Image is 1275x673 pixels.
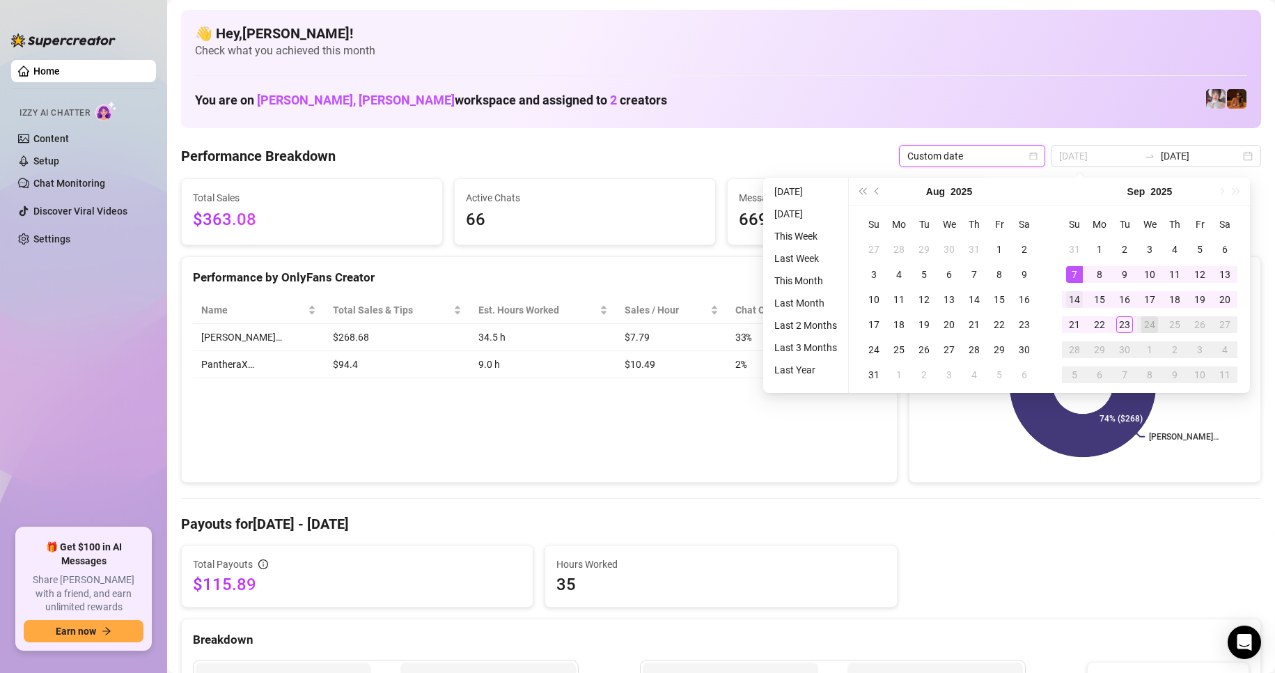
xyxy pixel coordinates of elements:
[616,324,727,351] td: $7.79
[1066,266,1083,283] div: 7
[1137,312,1162,337] td: 2025-09-24
[193,557,253,572] span: Total Payouts
[1066,316,1083,333] div: 21
[1016,266,1033,283] div: 9
[962,287,987,312] td: 2025-08-14
[33,155,59,167] a: Setup
[1116,241,1133,258] div: 2
[937,237,962,262] td: 2025-07-30
[1112,237,1137,262] td: 2025-09-02
[1166,241,1183,258] div: 4
[916,266,932,283] div: 5
[991,291,1008,308] div: 15
[966,316,983,333] div: 21
[916,241,932,258] div: 29
[1141,266,1158,283] div: 10
[769,183,843,200] li: [DATE]
[941,241,957,258] div: 30
[616,351,727,378] td: $10.49
[1012,287,1037,312] td: 2025-08-16
[193,207,431,233] span: $363.08
[1187,337,1212,362] td: 2025-10-03
[886,262,912,287] td: 2025-08-04
[1116,341,1133,358] div: 30
[861,287,886,312] td: 2025-08-10
[1141,291,1158,308] div: 17
[962,212,987,237] th: Th
[1162,362,1187,387] td: 2025-10-09
[962,362,987,387] td: 2025-09-04
[195,43,1247,59] span: Check what you achieved this month
[866,341,882,358] div: 24
[1141,366,1158,383] div: 8
[861,337,886,362] td: 2025-08-24
[735,330,758,345] span: 33 %
[1166,266,1183,283] div: 11
[861,362,886,387] td: 2025-08-31
[466,207,704,233] span: 66
[1191,291,1208,308] div: 19
[1012,262,1037,287] td: 2025-08-09
[1112,362,1137,387] td: 2025-10-07
[891,266,907,283] div: 4
[1012,362,1037,387] td: 2025-09-06
[991,241,1008,258] div: 1
[966,366,983,383] div: 4
[886,212,912,237] th: Mo
[987,262,1012,287] td: 2025-08-08
[1112,287,1137,312] td: 2025-09-16
[33,233,70,245] a: Settings
[24,573,143,614] span: Share [PERSON_NAME] with a friend, and earn unlimited rewards
[912,212,937,237] th: Tu
[1187,262,1212,287] td: 2025-09-12
[962,337,987,362] td: 2025-08-28
[1217,291,1233,308] div: 20
[1137,212,1162,237] th: We
[769,295,843,311] li: Last Month
[987,237,1012,262] td: 2025-08-01
[1191,241,1208,258] div: 5
[201,302,305,318] span: Name
[866,241,882,258] div: 27
[1212,212,1237,237] th: Sa
[193,268,886,287] div: Performance by OnlyFans Creator
[951,178,972,206] button: Choose a year
[987,312,1012,337] td: 2025-08-22
[610,93,617,107] span: 2
[1212,362,1237,387] td: 2025-10-11
[1144,150,1155,162] span: to
[1141,241,1158,258] div: 3
[193,351,324,378] td: PantheraX…
[1066,341,1083,358] div: 28
[1187,212,1212,237] th: Fr
[1191,341,1208,358] div: 3
[181,146,336,166] h4: Performance Breakdown
[886,337,912,362] td: 2025-08-25
[625,302,707,318] span: Sales / Hour
[727,297,886,324] th: Chat Conversion
[987,362,1012,387] td: 2025-09-05
[937,212,962,237] th: We
[1149,432,1219,442] text: [PERSON_NAME]…
[1012,212,1037,237] th: Sa
[1062,312,1087,337] td: 2025-09-21
[324,297,470,324] th: Total Sales & Tips
[470,324,616,351] td: 34.5 h
[1137,262,1162,287] td: 2025-09-10
[1016,241,1033,258] div: 2
[866,291,882,308] div: 10
[1212,262,1237,287] td: 2025-09-13
[1162,287,1187,312] td: 2025-09-18
[861,237,886,262] td: 2025-07-27
[33,133,69,144] a: Content
[769,206,843,222] li: [DATE]
[1062,362,1087,387] td: 2025-10-05
[886,287,912,312] td: 2025-08-11
[1012,312,1037,337] td: 2025-08-23
[866,316,882,333] div: 17
[886,237,912,262] td: 2025-07-28
[193,573,522,596] span: $115.89
[1187,237,1212,262] td: 2025-09-05
[1059,148,1139,164] input: Start date
[466,190,704,206] span: Active Chats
